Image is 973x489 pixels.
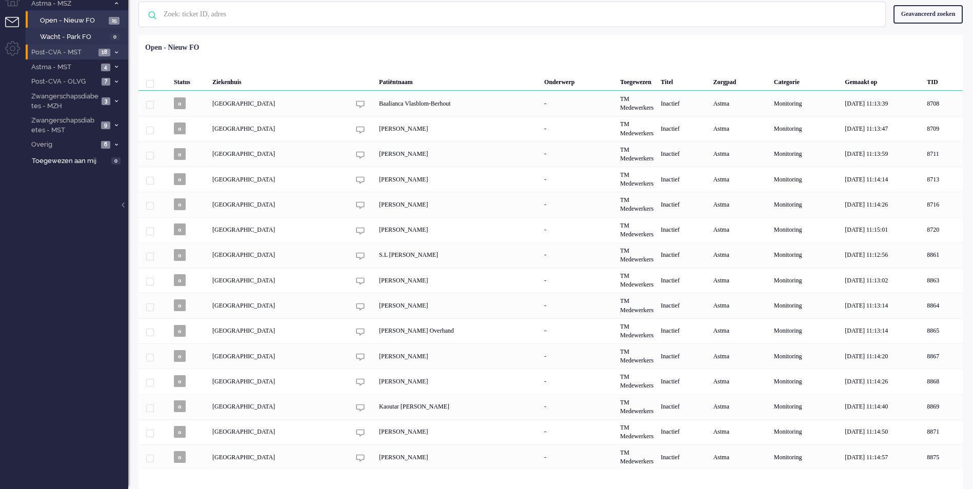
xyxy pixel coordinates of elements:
div: - [541,116,617,141]
div: Geavanceerd zoeken [893,5,963,23]
div: Monitoring [770,394,842,419]
div: Inactief [657,217,709,242]
div: Monitoring [770,419,842,444]
div: [PERSON_NAME] [375,217,541,242]
div: 8869 [138,394,963,419]
div: - [541,394,617,419]
span: o [174,299,186,311]
div: 8875 [138,444,963,470]
div: 8863 [923,268,963,293]
div: [DATE] 11:14:20 [841,343,923,369]
span: o [174,274,186,286]
div: [GEOGRAPHIC_DATA] [209,192,350,217]
div: [GEOGRAPHIC_DATA] [209,116,350,141]
span: Zwangerschapsdiabetes - MST [30,116,98,135]
span: Wacht - Park FO [40,32,108,42]
div: [GEOGRAPHIC_DATA] [209,318,350,343]
div: TM Medewerkers [617,444,657,470]
div: [PERSON_NAME] [375,268,541,293]
div: 8867 [138,343,963,369]
div: [DATE] 11:14:26 [841,192,923,217]
div: [GEOGRAPHIC_DATA] [209,394,350,419]
img: ic_chat_grey.svg [356,100,365,109]
img: ic_chat_grey.svg [356,403,365,412]
span: 4 [101,64,110,71]
span: o [174,173,186,185]
div: TM Medewerkers [617,343,657,369]
div: TM Medewerkers [617,141,657,167]
div: Onderwerp [541,70,617,91]
div: Astma [709,91,770,116]
div: [GEOGRAPHIC_DATA] [209,343,350,369]
span: Toegewezen aan mij [32,156,108,166]
div: TM Medewerkers [617,116,657,141]
div: 8861 [138,242,963,268]
img: ic-search-icon.svg [139,2,166,29]
div: Astma [709,318,770,343]
div: Inactief [657,141,709,167]
div: - [541,318,617,343]
span: o [174,426,186,438]
span: Zwangerschapsdiabetes - MZH [30,92,98,111]
div: [PERSON_NAME] [375,293,541,318]
div: Baalianca Vlasblom-Berhout [375,91,541,116]
div: Astma [709,116,770,141]
div: Zorgpad [709,70,770,91]
img: ic_chat_grey.svg [356,252,365,260]
div: TM Medewerkers [617,217,657,242]
div: [DATE] 11:13:14 [841,293,923,318]
div: [DATE] 11:14:57 [841,444,923,470]
img: ic_chat_grey.svg [356,302,365,311]
div: Inactief [657,369,709,394]
div: - [541,369,617,394]
a: Wacht - Park FO 0 [30,31,127,42]
div: Kaoutar [PERSON_NAME] [375,394,541,419]
div: Astma [709,141,770,167]
div: 8713 [923,167,963,192]
span: 15 [109,17,120,25]
div: 8865 [138,318,963,343]
span: o [174,123,186,134]
div: Monitoring [770,91,842,116]
div: [PERSON_NAME] Overhand [375,318,541,343]
div: TM Medewerkers [617,192,657,217]
div: 8709 [138,116,963,141]
span: 0 [110,33,120,41]
div: Inactief [657,116,709,141]
div: 8711 [923,141,963,167]
span: Astma - MST [30,63,98,72]
div: TM Medewerkers [617,268,657,293]
div: TID [923,70,963,91]
div: 8865 [923,318,963,343]
div: 8720 [138,217,963,242]
img: ic_chat_grey.svg [356,227,365,235]
div: Inactief [657,268,709,293]
div: TM Medewerkers [617,419,657,444]
div: Astma [709,242,770,268]
div: 8720 [923,217,963,242]
div: [PERSON_NAME] [375,141,541,167]
span: o [174,148,186,160]
div: 8871 [923,419,963,444]
div: Astma [709,419,770,444]
div: 8864 [923,293,963,318]
span: 7 [102,78,110,86]
div: [DATE] 11:14:50 [841,419,923,444]
div: Astma [709,394,770,419]
img: ic_chat_grey.svg [356,429,365,437]
div: Monitoring [770,167,842,192]
div: Monitoring [770,192,842,217]
div: Open - Nieuw FO [145,43,199,53]
div: Astma [709,444,770,470]
div: 8709 [923,116,963,141]
div: 8708 [138,91,963,116]
div: [PERSON_NAME] [375,369,541,394]
span: o [174,451,186,463]
img: ic_chat_grey.svg [356,151,365,159]
div: Inactief [657,444,709,470]
div: [GEOGRAPHIC_DATA] [209,141,350,167]
div: Patiëntnaam [375,70,541,91]
div: 8716 [138,192,963,217]
div: Inactief [657,192,709,217]
div: [DATE] 11:13:14 [841,318,923,343]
